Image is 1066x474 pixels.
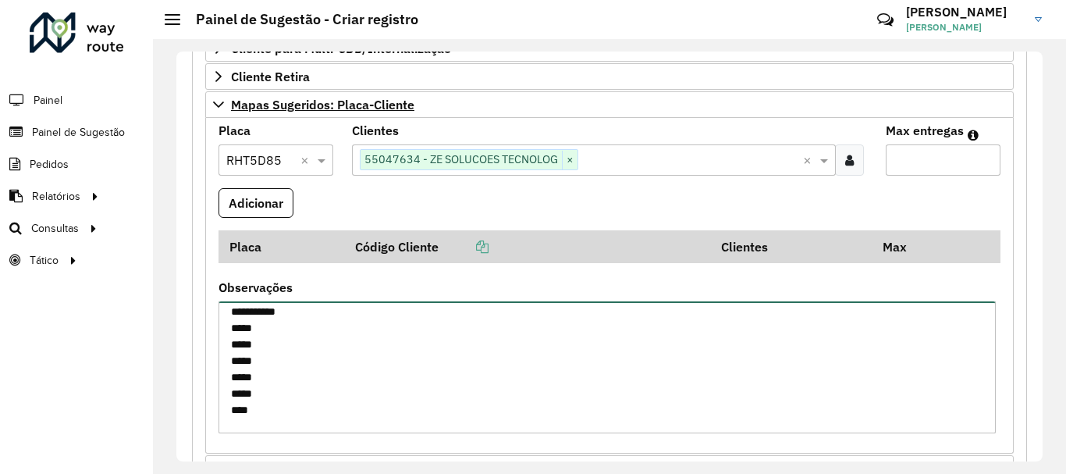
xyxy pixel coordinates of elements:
[562,151,577,169] span: ×
[219,278,293,297] label: Observações
[231,98,414,111] span: Mapas Sugeridos: Placa-Cliente
[906,20,1023,34] span: [PERSON_NAME]
[872,230,934,263] th: Max
[886,121,964,140] label: Max entregas
[32,124,125,141] span: Painel de Sugestão
[231,42,451,55] span: Cliente para Multi-CDD/Internalização
[352,121,399,140] label: Clientes
[219,121,251,140] label: Placa
[361,150,562,169] span: 55047634 - ZE SOLUCOES TECNOLOG
[31,220,79,237] span: Consultas
[30,252,59,269] span: Tático
[869,3,902,37] a: Contato Rápido
[30,156,69,173] span: Pedidos
[439,239,489,255] a: Copiar
[968,129,979,141] em: Máximo de clientes que serão colocados na mesma rota com os clientes informados
[906,5,1023,20] h3: [PERSON_NAME]
[710,230,872,263] th: Clientes
[32,188,80,205] span: Relatórios
[180,11,418,28] h2: Painel de Sugestão - Criar registro
[803,151,816,169] span: Clear all
[345,230,711,263] th: Código Cliente
[205,63,1014,90] a: Cliente Retira
[219,230,345,263] th: Placa
[34,92,62,109] span: Painel
[219,188,293,218] button: Adicionar
[205,118,1014,454] div: Mapas Sugeridos: Placa-Cliente
[231,70,310,83] span: Cliente Retira
[300,151,314,169] span: Clear all
[205,91,1014,118] a: Mapas Sugeridos: Placa-Cliente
